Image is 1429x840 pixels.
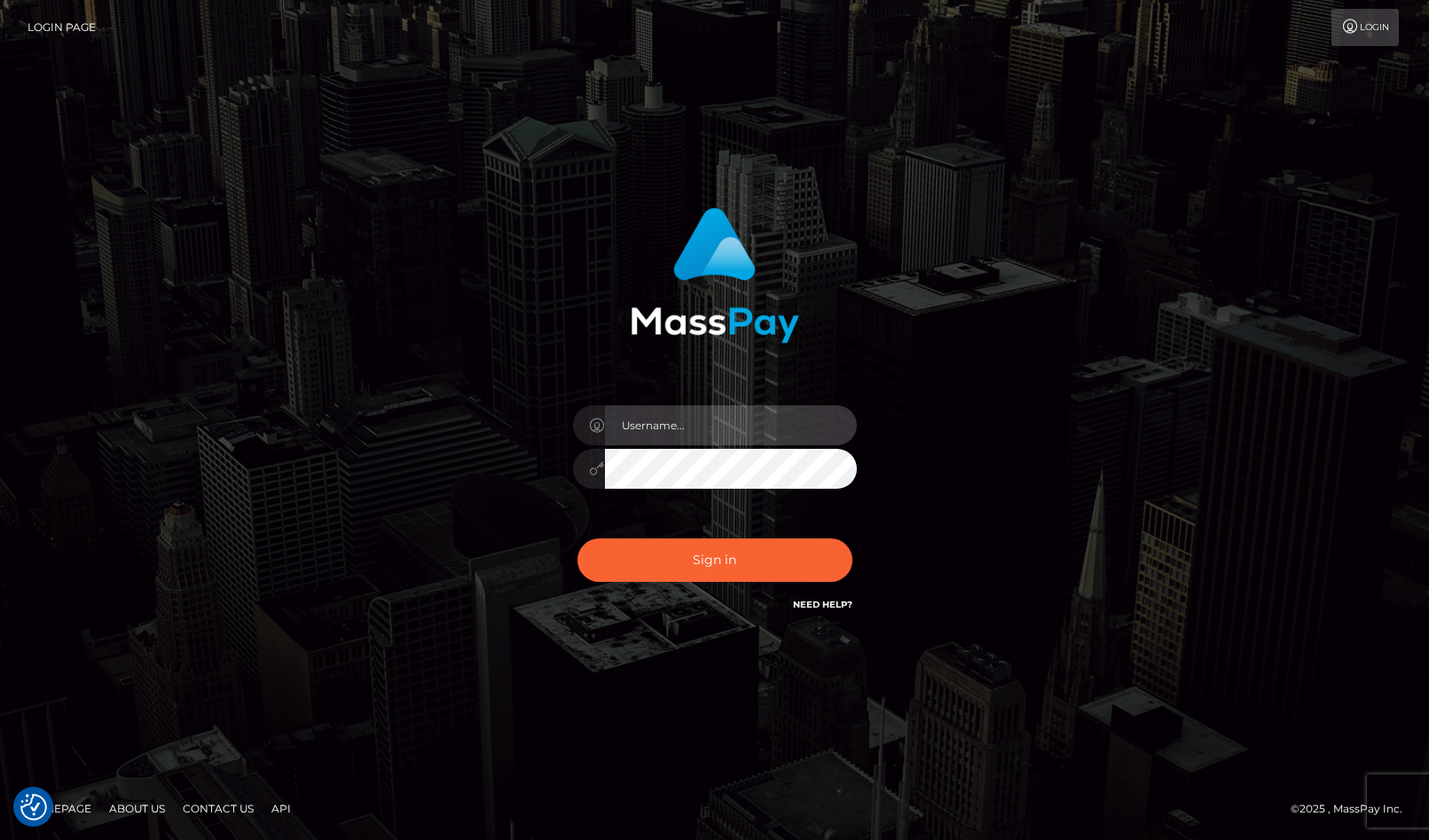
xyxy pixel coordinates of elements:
[1291,799,1416,819] div: © 2025 , MassPay Inc.
[793,599,852,610] a: Need Help?
[264,795,298,822] a: API
[605,405,857,445] input: Username...
[176,795,261,822] a: Contact Us
[1331,9,1399,46] a: Login
[577,538,852,582] button: Sign in
[20,794,47,820] img: Revisit consent button
[20,794,47,820] button: Consent Preferences
[631,208,799,343] img: MassPay Login
[102,795,172,822] a: About Us
[27,9,96,46] a: Login Page
[20,795,98,822] a: Homepage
